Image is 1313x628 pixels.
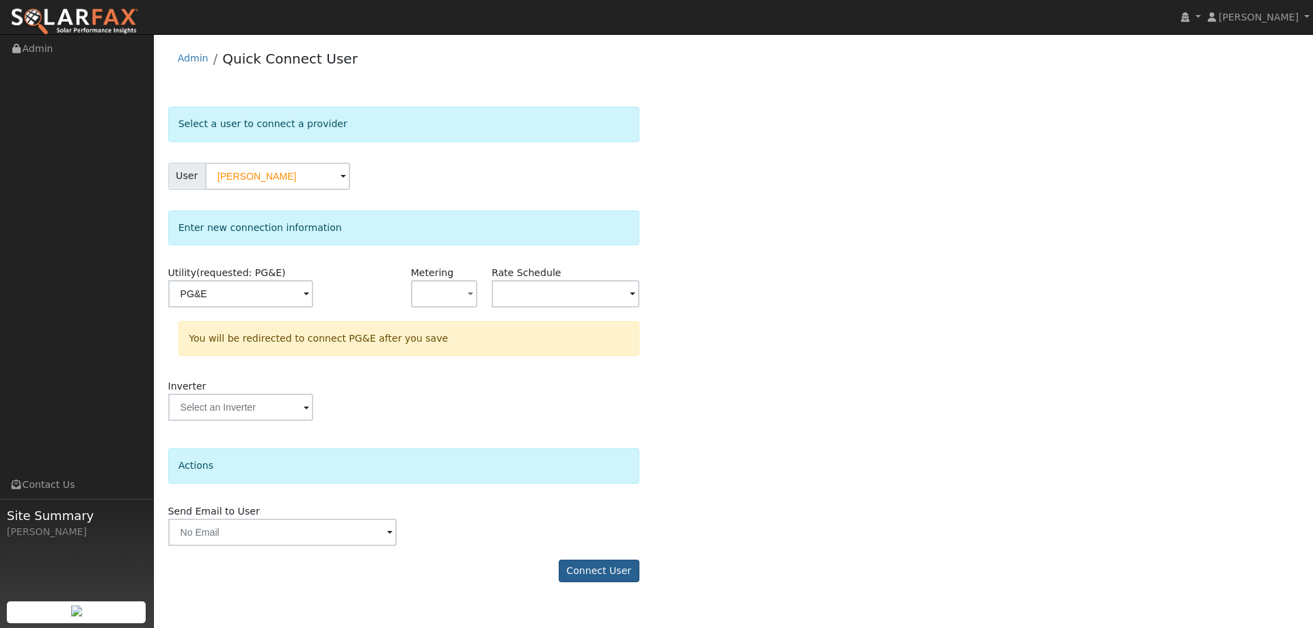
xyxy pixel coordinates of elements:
[222,51,358,67] a: Quick Connect User
[559,560,639,583] button: Connect User
[168,107,639,141] div: Select a user to connect a provider
[205,163,350,190] input: Select a User
[7,506,146,525] span: Site Summary
[168,394,313,421] input: Select an Inverter
[168,519,397,546] input: No Email
[178,53,209,64] a: Admin
[168,210,639,245] div: Enter new connection information
[1219,12,1299,23] span: [PERSON_NAME]
[168,163,206,190] span: User
[196,267,286,278] span: (requested: PG&E)
[168,266,286,280] label: Utility
[168,504,260,519] label: Send Email to User
[492,266,561,280] label: Rate Schedule
[7,525,146,539] div: [PERSON_NAME]
[411,266,454,280] label: Metering
[71,605,82,616] img: retrieve
[168,379,207,394] label: Inverter
[168,280,313,308] input: Select a Utility
[178,321,639,356] div: You will be redirected to connect PG&E after you save
[10,8,139,36] img: SolarFax
[168,448,639,483] div: Actions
